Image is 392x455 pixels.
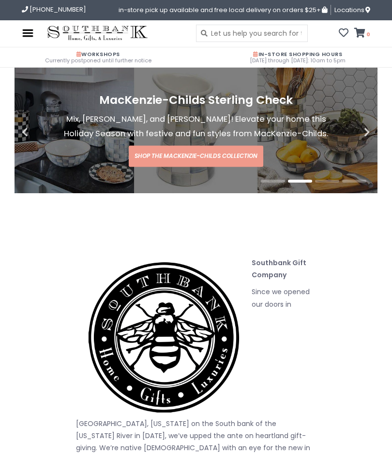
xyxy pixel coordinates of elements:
[288,180,312,183] button: 2 of 4
[322,128,370,137] button: Next
[196,25,308,42] input: Let us help you search for the right gift!
[119,5,327,15] span: in-store pick up available and free local delivery on orders $25+
[203,58,392,63] span: [DATE] through [DATE]: 10am to 5pm
[342,180,366,183] button: 4 of 4
[129,146,263,167] a: Shop the MacKenzie-Childs Collection
[252,258,306,280] strong: Southbank Gift Company
[315,180,339,183] button: 3 of 4
[365,30,370,38] span: 0
[334,5,370,14] span: Locations
[261,180,285,183] button: 1 of 4
[331,5,370,15] a: Locations
[22,128,70,137] button: Previous
[253,50,342,58] span: In-Store Shopping Hours
[22,5,86,14] a: [PHONE_NUMBER]
[7,58,189,63] span: Currently postponed until further notice
[22,27,34,39] img: menu
[354,29,370,39] a: 0
[64,114,328,139] span: Mix, [PERSON_NAME], and [PERSON_NAME]! Elevate your home this Holiday Season with festive and fun...
[30,5,86,14] span: [PHONE_NUMBER]
[76,50,120,58] span: Workshops
[43,24,152,43] img: Southbank Gift Company -- Home, Gifts, and Luxuries
[55,94,337,107] h1: MacKenzie-Childs Sterling Check
[76,257,252,418] img: Southbank Logo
